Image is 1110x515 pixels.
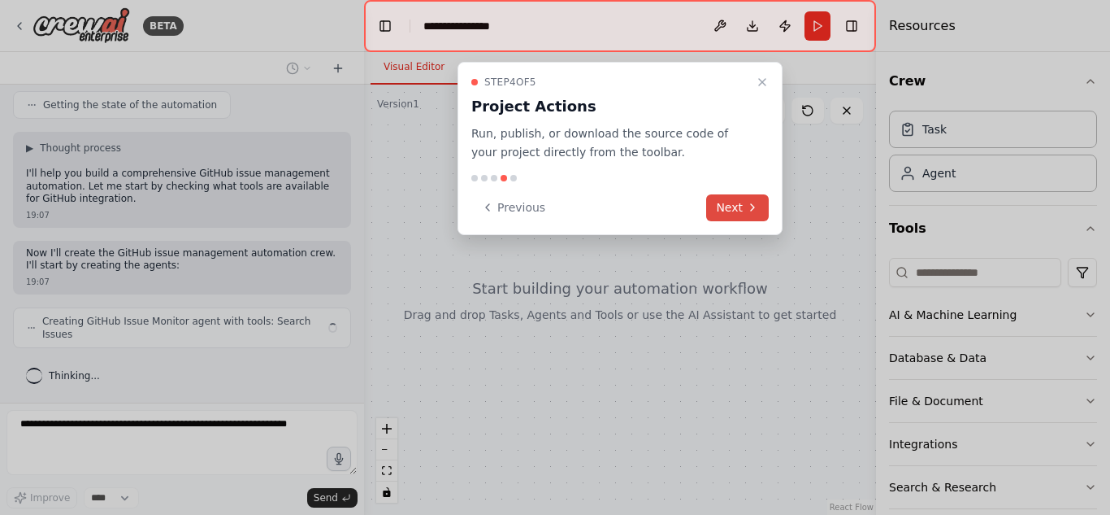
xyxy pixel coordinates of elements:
button: Hide left sidebar [374,15,397,37]
span: Step 4 of 5 [484,76,536,89]
button: Next [706,194,769,221]
button: Close walkthrough [752,72,772,92]
button: Previous [471,194,555,221]
p: Run, publish, or download the source code of your project directly from the toolbar. [471,124,749,162]
h3: Project Actions [471,95,749,118]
